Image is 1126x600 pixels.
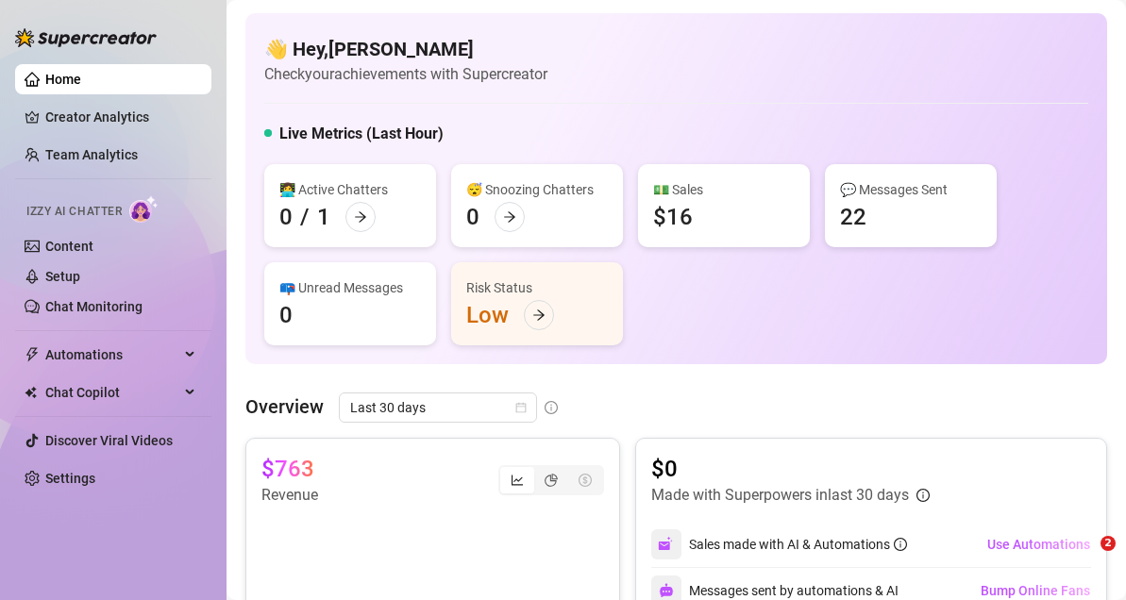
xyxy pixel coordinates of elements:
span: Bump Online Fans [981,583,1090,598]
div: 22 [840,202,866,232]
div: 💬 Messages Sent [840,179,982,200]
span: Last 30 days [350,393,526,422]
article: Check your achievements with Supercreator [264,62,547,86]
article: Made with Superpowers in last 30 days [651,484,909,507]
h4: 👋 Hey, [PERSON_NAME] [264,36,547,62]
a: Team Analytics [45,147,138,162]
img: Chat Copilot [25,386,37,399]
span: Use Automations [987,537,1090,552]
span: info-circle [894,538,907,551]
button: Use Automations [986,529,1091,559]
span: line-chart [511,474,524,487]
a: Chat Monitoring [45,299,143,314]
a: Setup [45,269,80,284]
span: arrow-right [532,308,546,322]
div: Sales made with AI & Automations [689,534,907,555]
h5: Live Metrics (Last Hour) [279,123,444,145]
span: info-circle [916,489,930,502]
div: 0 [466,202,479,232]
img: svg%3e [658,536,675,553]
a: Content [45,239,93,254]
a: Settings [45,471,95,486]
img: AI Chatter [129,195,159,223]
span: Izzy AI Chatter [26,203,122,221]
span: thunderbolt [25,347,40,362]
span: 2 [1101,536,1116,551]
article: Overview [245,392,324,421]
article: Revenue [261,484,318,507]
div: 😴 Snoozing Chatters [466,179,608,200]
div: 💵 Sales [653,179,795,200]
span: arrow-right [354,210,367,224]
a: Home [45,72,81,87]
img: logo-BBDzfeDw.svg [15,28,157,47]
article: $763 [261,454,314,484]
div: 1 [317,202,330,232]
span: dollar-circle [579,474,592,487]
span: Automations [45,340,179,370]
div: 0 [279,202,293,232]
a: Creator Analytics [45,102,196,132]
a: Discover Viral Videos [45,433,173,448]
span: Chat Copilot [45,377,179,408]
span: calendar [515,402,527,413]
span: pie-chart [545,474,558,487]
div: 👩‍💻 Active Chatters [279,179,421,200]
span: info-circle [545,401,558,414]
span: arrow-right [503,210,516,224]
img: svg%3e [659,583,674,598]
iframe: Intercom live chat [1062,536,1107,581]
div: segmented control [498,465,604,495]
div: 0 [279,300,293,330]
div: 📪 Unread Messages [279,277,421,298]
div: Risk Status [466,277,608,298]
div: $16 [653,202,693,232]
article: $0 [651,454,930,484]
